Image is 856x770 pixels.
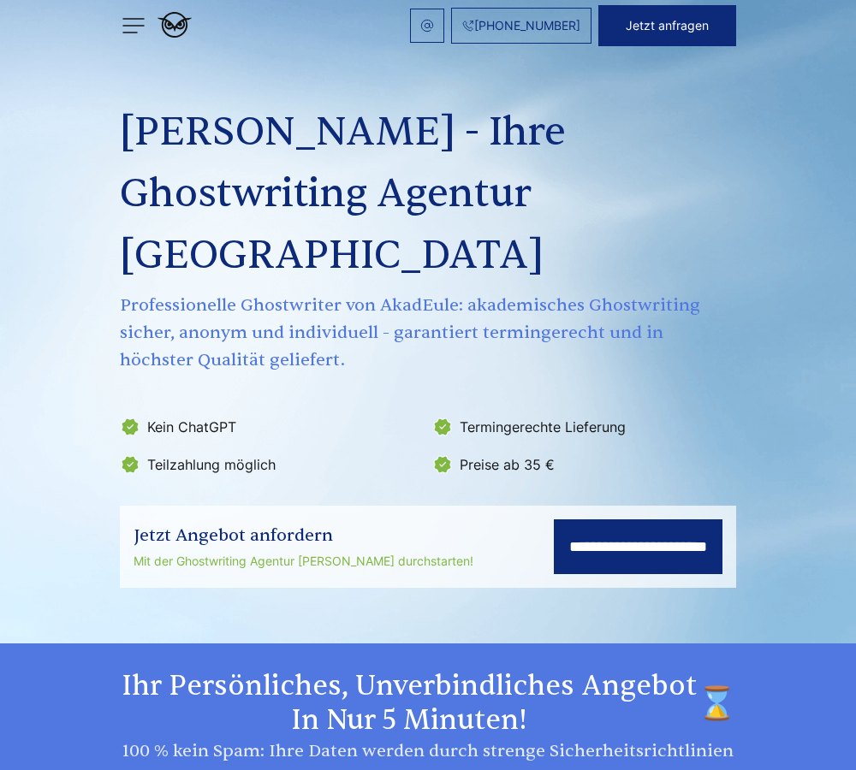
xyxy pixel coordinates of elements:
div: Jetzt Angebot anfordern [134,522,473,549]
span: [PHONE_NUMBER] [474,19,580,33]
div: Mit der Ghostwriting Agentur [PERSON_NAME] durchstarten! [134,551,473,572]
li: Teilzahlung möglich [120,451,422,478]
img: email [420,19,434,33]
span: Professionelle Ghostwriter von AkadEule: akademisches Ghostwriting sicher, anonym und individuell... [120,292,736,374]
h2: Ihr persönliches, unverbindliches Angebot in nur 5 Minuten! [120,669,736,737]
li: Preise ab 35 € [432,451,734,478]
img: logo [158,12,192,38]
button: Jetzt anfragen [598,5,736,46]
li: Termingerechte Lieferung [432,413,734,441]
img: Phone [462,20,474,32]
h1: [PERSON_NAME] - Ihre Ghostwriting Agentur [GEOGRAPHIC_DATA] [120,102,736,287]
a: [PHONE_NUMBER] [451,8,591,44]
img: menu [120,12,147,39]
li: Kein ChatGPT [120,413,422,441]
img: time [698,669,736,737]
